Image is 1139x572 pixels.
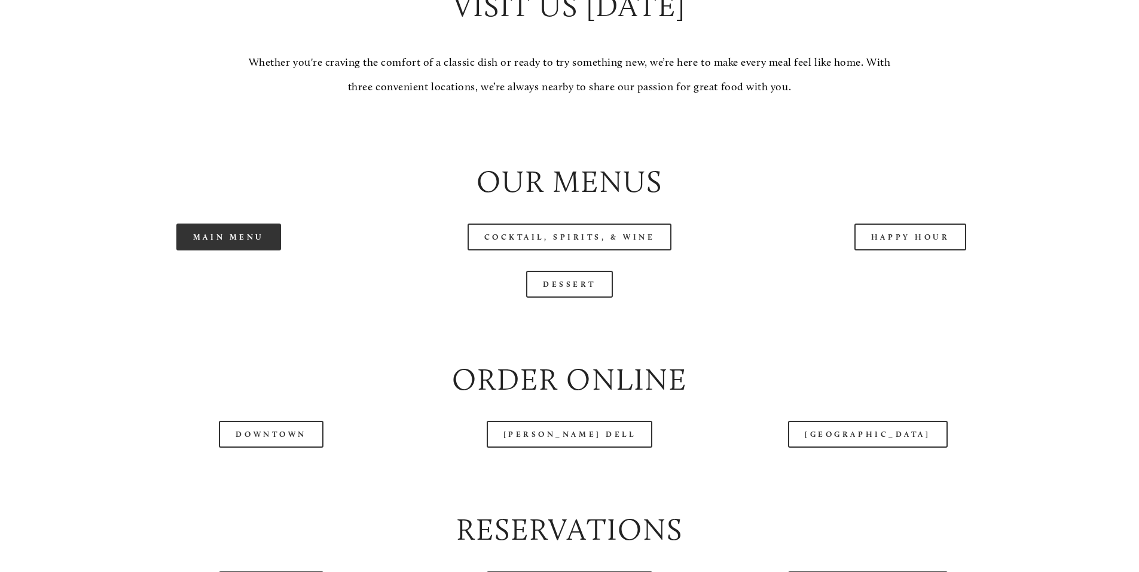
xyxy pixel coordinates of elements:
a: Happy Hour [854,224,967,250]
a: Main Menu [176,224,281,250]
h2: Order Online [68,359,1070,401]
a: Downtown [219,421,323,448]
h2: Our Menus [68,161,1070,203]
a: Dessert [526,271,613,298]
h2: Reservations [68,509,1070,551]
a: [PERSON_NAME] Dell [487,421,653,448]
a: [GEOGRAPHIC_DATA] [788,421,947,448]
a: Cocktail, Spirits, & Wine [468,224,672,250]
